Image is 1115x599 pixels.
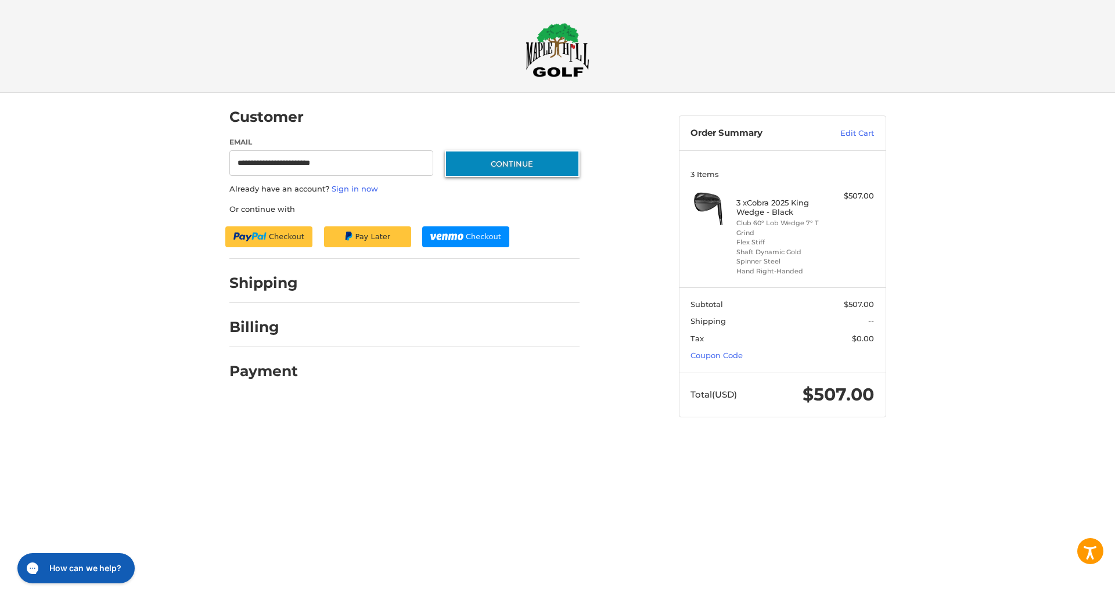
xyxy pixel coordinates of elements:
[736,237,825,247] li: Flex Stiff
[736,218,825,237] li: Club 60° Lob Wedge 7° T Grind
[844,299,874,309] span: $507.00
[803,384,874,405] span: $507.00
[229,274,298,292] h2: Shipping
[736,247,825,266] li: Shaft Dynamic Gold Spinner Steel
[229,108,304,126] h2: Customer
[815,128,874,139] a: Edit Cart
[736,198,825,217] h4: 3 x Cobra 2025 King Wedge - Black
[526,23,589,77] img: Maple Hill Golf
[12,549,141,587] iframe: Gorgias live chat messenger
[690,169,874,179] h3: 3 Items
[736,266,825,276] li: Hand Right-Handed
[445,150,580,177] button: Continue
[229,137,434,147] label: Email
[690,351,743,360] a: Coupon Code
[690,299,723,309] span: Subtotal
[690,316,726,326] span: Shipping
[332,184,378,193] a: Sign in now
[229,183,580,195] p: Already have an account?
[690,389,737,400] span: Total (USD)
[324,226,411,247] iframe: PayPal-paylater
[828,190,874,202] div: $507.00
[229,318,297,336] h2: Billing
[229,362,298,380] h2: Payment
[852,334,874,343] span: $0.00
[868,316,874,326] span: --
[690,334,704,343] span: Tax
[690,128,815,139] h3: Order Summary
[225,226,312,247] iframe: PayPal-paypal
[422,226,509,247] iframe: PayPal-venmo
[229,204,580,215] p: Or continue with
